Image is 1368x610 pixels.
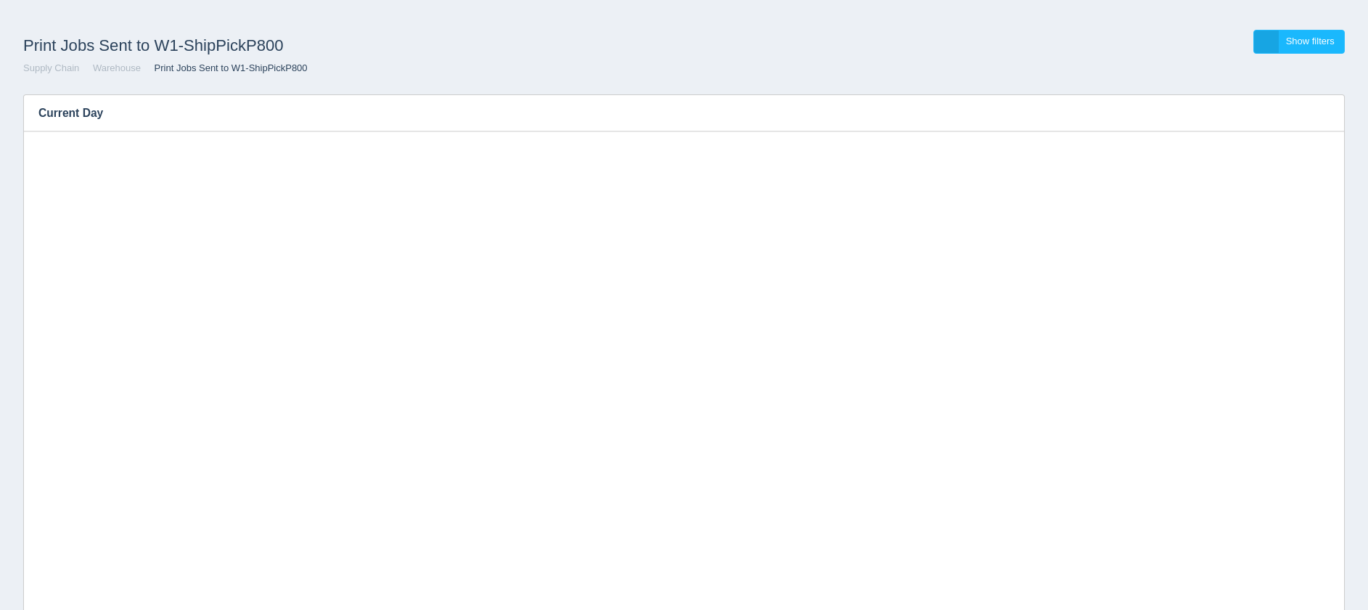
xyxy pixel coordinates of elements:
h1: Print Jobs Sent to W1-ShipPickP800 [23,30,684,62]
a: Warehouse [93,62,141,73]
li: Print Jobs Sent to W1-ShipPickP800 [144,62,308,76]
a: Supply Chain [23,62,79,73]
a: Show filters [1253,30,1345,54]
span: Show filters [1286,36,1335,46]
h3: Current Day [24,95,1300,131]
